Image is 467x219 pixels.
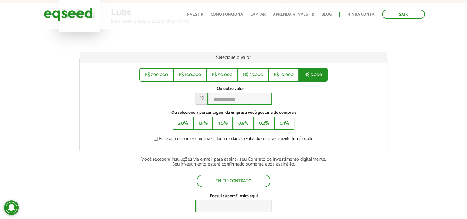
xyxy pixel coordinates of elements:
[213,117,233,130] button: 1.0%
[254,117,274,130] button: 0.2%
[216,53,251,62] span: Selecione o valor
[217,87,244,91] label: Ou outro valor
[347,13,375,17] a: Minha conta
[173,117,193,130] button: 2.0%
[84,111,383,115] label: Ou selecione a porcentagem da empresa você gostaria de comprar:
[268,68,299,82] button: R$ 10.000
[44,6,93,22] img: EqSeed
[238,68,269,82] button: R$ 25.000
[273,13,314,17] a: Aprenda a investir
[197,175,270,187] button: Emitir contrato
[79,157,387,167] div: Você receberá instruções via e-mail para assinar seu Contrato de Investimento digitalmente. Seu i...
[152,137,314,143] label: Publicar meu nome como investidor na rodada (o valor do seu investimento ficará oculto)
[251,13,266,17] a: Captar
[150,137,161,141] input: Publicar meu nome como investidor na rodada (o valor do seu investimento ficará oculto)
[206,68,238,82] button: R$ 50.000
[193,117,213,130] button: 1.5%
[185,13,203,17] a: Investir
[139,68,173,82] button: R$ 200.000
[211,13,243,17] a: Como funciona
[382,10,425,19] a: Sair
[299,68,328,82] button: R$ 5.000
[209,194,257,198] label: Possui cupom? Insira aqui
[195,93,207,105] span: R$
[321,13,332,17] a: Blog
[274,117,294,130] button: 0.1%
[233,117,254,130] button: 0.5%
[173,68,207,82] button: R$ 100.000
